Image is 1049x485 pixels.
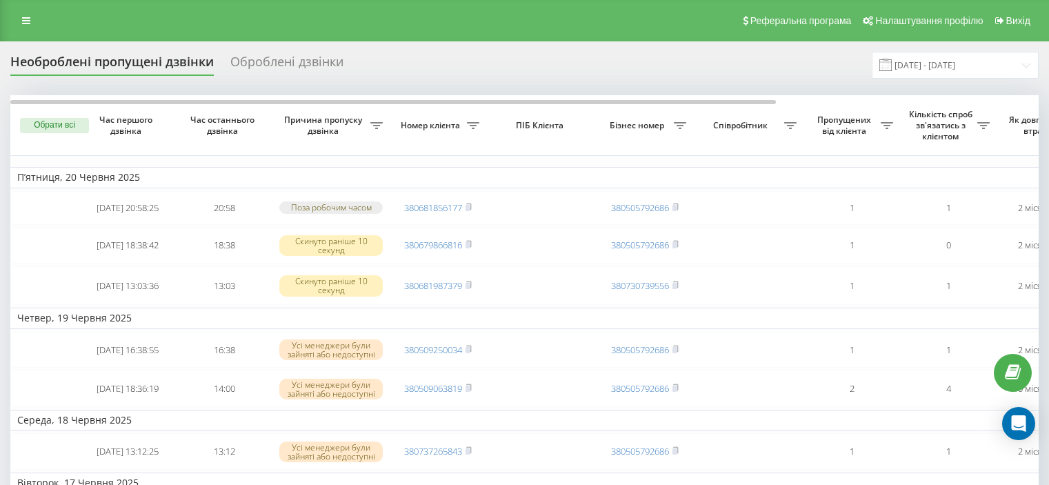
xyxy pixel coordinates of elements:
[907,109,977,141] span: Кількість спроб зв'язатись з клієнтом
[79,332,176,368] td: [DATE] 16:38:55
[176,191,272,225] td: 20:58
[900,228,997,264] td: 0
[611,445,669,457] a: 380505792686
[79,433,176,470] td: [DATE] 13:12:25
[750,15,852,26] span: Реферальна програма
[611,279,669,292] a: 380730739556
[404,279,462,292] a: 380681987379
[10,55,214,76] div: Необроблені пропущені дзвінки
[279,235,383,256] div: Скинуто раніше 10 секунд
[79,191,176,225] td: [DATE] 20:58:25
[79,228,176,264] td: [DATE] 18:38:42
[279,442,383,462] div: Усі менеджери були зайняті або недоступні
[404,201,462,214] a: 380681856177
[279,339,383,360] div: Усі менеджери були зайняті або недоступні
[176,228,272,264] td: 18:38
[176,332,272,368] td: 16:38
[279,275,383,296] div: Скинуто раніше 10 секунд
[875,15,983,26] span: Налаштування профілю
[900,191,997,225] td: 1
[611,382,669,395] a: 380505792686
[176,266,272,305] td: 13:03
[397,120,467,131] span: Номер клієнта
[79,370,176,407] td: [DATE] 18:36:19
[700,120,784,131] span: Співробітник
[404,239,462,251] a: 380679866816
[803,228,900,264] td: 1
[176,433,272,470] td: 13:12
[603,120,674,131] span: Бізнес номер
[803,433,900,470] td: 1
[611,239,669,251] a: 380505792686
[1002,407,1035,440] div: Open Intercom Messenger
[803,370,900,407] td: 2
[20,118,89,133] button: Обрати всі
[187,115,261,136] span: Час останнього дзвінка
[900,433,997,470] td: 1
[230,55,343,76] div: Оброблені дзвінки
[611,201,669,214] a: 380505792686
[810,115,881,136] span: Пропущених від клієнта
[803,191,900,225] td: 1
[498,120,585,131] span: ПІБ Клієнта
[279,201,383,213] div: Поза робочим часом
[90,115,165,136] span: Час першого дзвінка
[900,266,997,305] td: 1
[611,344,669,356] a: 380505792686
[404,344,462,356] a: 380509250034
[404,445,462,457] a: 380737265843
[900,332,997,368] td: 1
[404,382,462,395] a: 380509063819
[279,115,370,136] span: Причина пропуску дзвінка
[1006,15,1030,26] span: Вихід
[176,370,272,407] td: 14:00
[803,266,900,305] td: 1
[79,266,176,305] td: [DATE] 13:03:36
[900,370,997,407] td: 4
[803,332,900,368] td: 1
[279,379,383,399] div: Усі менеджери були зайняті або недоступні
